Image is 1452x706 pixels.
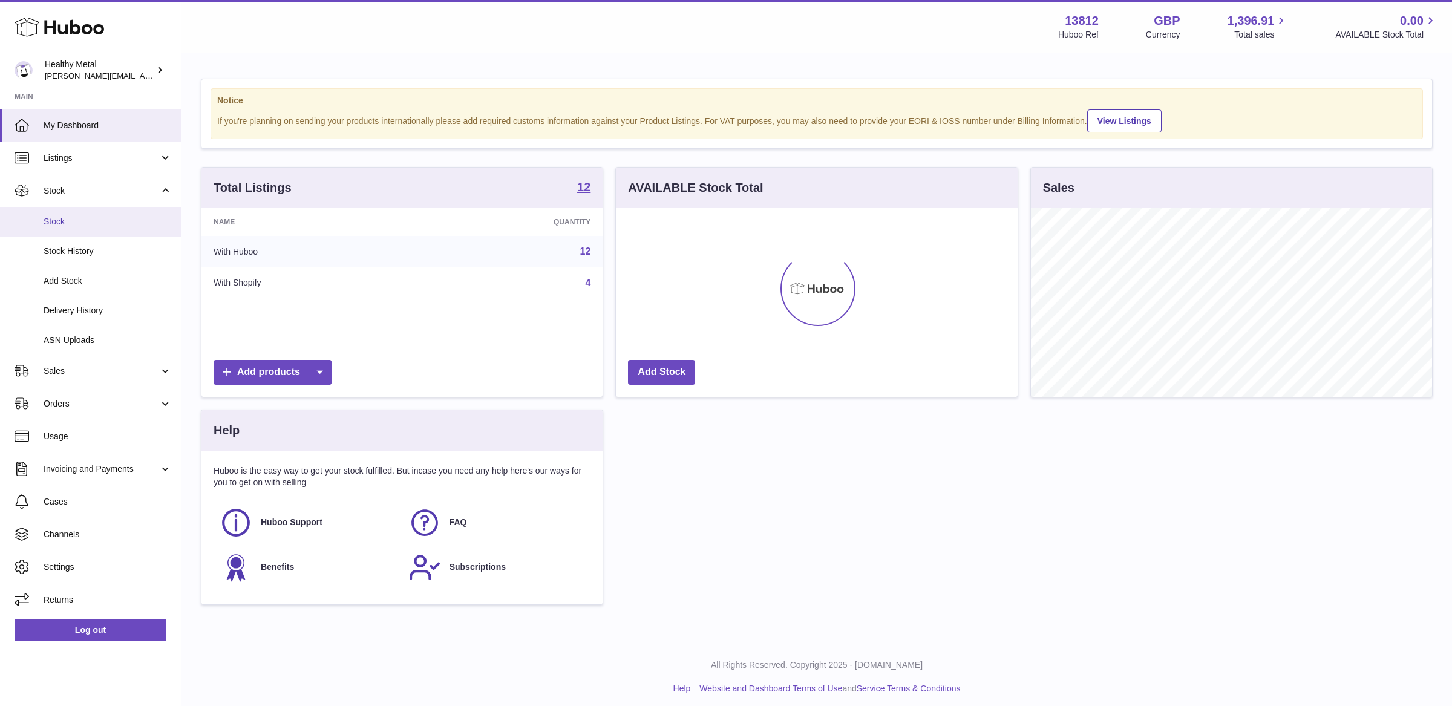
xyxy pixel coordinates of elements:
span: 0.00 [1400,13,1424,29]
span: Stock [44,185,159,197]
h3: Sales [1043,180,1074,196]
a: Log out [15,619,166,641]
a: 12 [580,246,591,257]
strong: GBP [1154,13,1180,29]
a: Service Terms & Conditions [857,684,961,693]
span: My Dashboard [44,120,172,131]
span: Stock History [44,246,172,257]
a: Add Stock [628,360,695,385]
span: Stock [44,216,172,227]
strong: 12 [577,181,590,193]
span: Settings [44,561,172,573]
span: Channels [44,529,172,540]
span: AVAILABLE Stock Total [1335,29,1437,41]
span: Orders [44,398,159,410]
a: 1,396.91 Total sales [1228,13,1289,41]
a: Add products [214,360,332,385]
a: FAQ [408,506,585,539]
span: Benefits [261,561,294,573]
a: Subscriptions [408,551,585,584]
span: Listings [44,152,159,164]
span: Huboo Support [261,517,322,528]
div: Healthy Metal [45,59,154,82]
a: Help [673,684,691,693]
a: 12 [577,181,590,195]
div: Huboo Ref [1058,29,1099,41]
li: and [695,683,960,695]
h3: Help [214,422,240,439]
td: With Shopify [201,267,418,299]
a: Huboo Support [220,506,396,539]
span: ASN Uploads [44,335,172,346]
a: Website and Dashboard Terms of Use [699,684,842,693]
a: 0.00 AVAILABLE Stock Total [1335,13,1437,41]
span: [PERSON_NAME][EMAIL_ADDRESS][DOMAIN_NAME] [45,71,243,80]
th: Quantity [418,208,603,236]
p: Huboo is the easy way to get your stock fulfilled. But incase you need any help here's our ways f... [214,465,590,488]
a: 4 [585,278,590,288]
p: All Rights Reserved. Copyright 2025 - [DOMAIN_NAME] [191,659,1442,671]
img: jose@healthy-metal.com [15,61,33,79]
strong: Notice [217,95,1416,106]
span: Cases [44,496,172,508]
span: FAQ [450,517,467,528]
a: View Listings [1087,109,1162,132]
a: Benefits [220,551,396,584]
td: With Huboo [201,236,418,267]
span: 1,396.91 [1228,13,1275,29]
div: If you're planning on sending your products internationally please add required customs informati... [217,108,1416,132]
strong: 13812 [1065,13,1099,29]
span: Usage [44,431,172,442]
span: Add Stock [44,275,172,287]
h3: AVAILABLE Stock Total [628,180,763,196]
div: Currency [1146,29,1180,41]
span: Returns [44,594,172,606]
span: Sales [44,365,159,377]
span: Total sales [1234,29,1288,41]
th: Name [201,208,418,236]
span: Subscriptions [450,561,506,573]
span: Delivery History [44,305,172,316]
span: Invoicing and Payments [44,463,159,475]
h3: Total Listings [214,180,292,196]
